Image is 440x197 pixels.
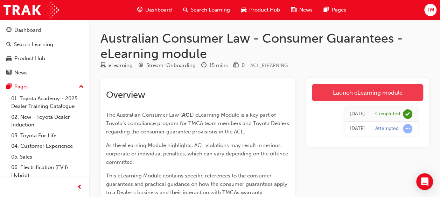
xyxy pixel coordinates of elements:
a: 04. Customer Experience [8,141,86,152]
span: learningRecordVerb_COMPLETE-icon [403,109,412,119]
div: 0 [242,61,245,70]
a: Product Hub [3,52,86,65]
a: 01. Toyota Academy - 2025 Dealer Training Catalogue [8,93,86,112]
div: Wed Sep 03 2025 16:46:20 GMT+1000 (Australian Eastern Standard Time) [350,110,365,118]
div: Price [233,61,245,70]
div: Type [100,61,133,70]
span: search-icon [183,6,188,14]
h1: Australian Consumer Law - Consumer Guarantees - eLearning module [100,31,429,61]
span: ) eLearning Module is a key part of Toyota’s compliance program for TMCA team members and Toyota ... [106,112,291,135]
div: eLearning [109,61,133,70]
div: Wed Sep 03 2025 16:41:58 GMT+1000 (Australian Eastern Standard Time) [350,125,365,133]
span: target-icon [138,63,144,69]
a: News [3,66,86,79]
button: Pages [3,80,86,93]
a: Search Learning [3,38,86,51]
span: prev-icon [77,183,82,192]
span: news-icon [6,70,12,76]
div: Duration [201,61,228,70]
div: Stream: Onboarding [146,61,196,70]
a: 03. Toyota For Life [8,130,86,141]
a: pages-iconPages [318,3,352,17]
div: Attempted [375,125,399,132]
div: Open Intercom Messenger [416,173,433,190]
button: TM [424,4,436,16]
div: Search Learning [14,41,53,49]
a: guage-iconDashboard [132,3,177,17]
span: TM [426,6,434,14]
span: money-icon [233,63,239,69]
span: car-icon [241,6,246,14]
a: car-iconProduct Hub [236,3,286,17]
span: Dashboard [145,6,172,14]
span: Learning resource code [250,63,288,68]
div: Product Hub [14,54,45,63]
a: 02. New - Toyota Dealer Induction [8,112,86,130]
span: news-icon [291,6,296,14]
span: Product Hub [249,6,280,14]
a: Dashboard [3,24,86,37]
span: News [299,6,313,14]
a: 06. Electrification (EV & Hybrid) [8,162,86,181]
div: News [14,69,28,77]
span: The Australian Consumer Law ( [106,112,182,118]
span: Search Learning [191,6,230,14]
div: Dashboard [14,26,41,34]
a: news-iconNews [286,3,318,17]
span: pages-icon [6,84,12,90]
span: Pages [332,6,346,14]
span: up-icon [79,82,84,92]
span: car-icon [6,56,12,62]
div: Pages [14,83,29,91]
span: ACL [182,112,192,118]
div: Completed [375,111,400,117]
span: guage-icon [137,6,142,14]
span: pages-icon [324,6,329,14]
button: DashboardSearch LearningProduct HubNews [3,22,86,80]
div: 15 mins [209,61,228,70]
a: 05. Sales [8,152,86,162]
a: Launch eLearning module [312,84,423,101]
img: Trak [4,2,59,18]
a: search-iconSearch Learning [177,3,236,17]
span: learningRecordVerb_ATTEMPT-icon [403,124,412,133]
span: Overview [106,89,145,100]
span: clock-icon [201,63,207,69]
span: learningResourceType_ELEARNING-icon [100,63,106,69]
div: Stream [138,61,196,70]
span: As the eLearning Module highlights, ACL violations may result in serious corporate or individual ... [106,142,289,165]
span: search-icon [6,42,11,48]
span: guage-icon [6,27,12,34]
